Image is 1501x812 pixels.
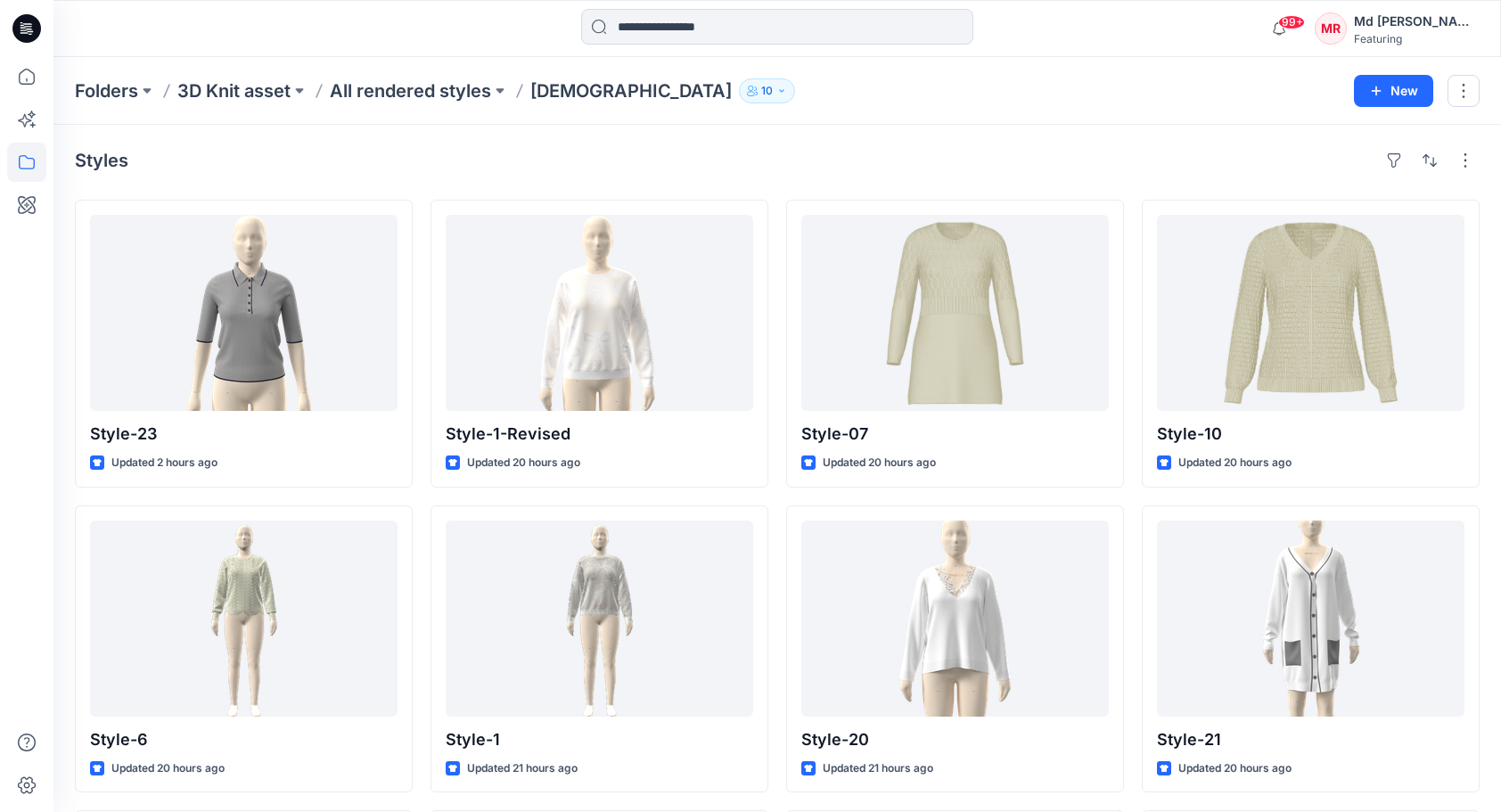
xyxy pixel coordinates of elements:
[1178,759,1292,778] p: Updated 20 hours ago
[739,78,795,103] button: 10
[801,727,1109,752] p: Style-20
[446,727,753,752] p: Style-1
[1157,215,1464,411] a: Style-10
[801,215,1109,411] a: Style-07
[90,215,398,411] a: Style-23
[1157,521,1464,717] a: Style-21
[1354,32,1479,45] div: Featuring
[446,215,753,411] a: Style-1-Revised
[75,150,128,171] h4: Styles
[1354,11,1479,32] div: Md [PERSON_NAME][DEMOGRAPHIC_DATA]
[90,422,398,447] p: Style-23
[1278,15,1305,29] span: 99+
[446,422,753,447] p: Style-1-Revised
[761,81,773,101] p: 10
[75,78,138,103] a: Folders
[1157,422,1464,447] p: Style-10
[1315,12,1347,45] div: MR
[1157,727,1464,752] p: Style-21
[330,78,491,103] a: All rendered styles
[1354,75,1433,107] button: New
[111,454,217,472] p: Updated 2 hours ago
[90,727,398,752] p: Style-6
[467,454,580,472] p: Updated 20 hours ago
[823,454,936,472] p: Updated 20 hours ago
[446,521,753,717] a: Style-1
[111,759,225,778] p: Updated 20 hours ago
[177,78,291,103] a: 3D Knit asset
[801,521,1109,717] a: Style-20
[1178,454,1292,472] p: Updated 20 hours ago
[801,422,1109,447] p: Style-07
[530,78,732,103] p: [DEMOGRAPHIC_DATA]
[823,759,933,778] p: Updated 21 hours ago
[467,759,578,778] p: Updated 21 hours ago
[90,521,398,717] a: Style-6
